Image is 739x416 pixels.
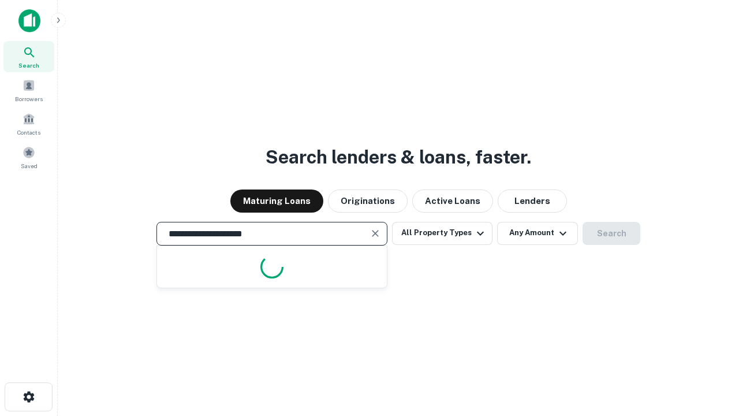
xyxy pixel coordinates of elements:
[21,161,38,170] span: Saved
[392,222,492,245] button: All Property Types
[15,94,43,103] span: Borrowers
[18,61,39,70] span: Search
[328,190,408,213] button: Originations
[498,190,567,213] button: Lenders
[3,142,54,173] a: Saved
[367,225,383,242] button: Clear
[3,108,54,139] a: Contacts
[266,143,531,171] h3: Search lenders & loans, faster.
[3,75,54,106] a: Borrowers
[412,190,493,213] button: Active Loans
[497,222,578,245] button: Any Amount
[681,324,739,379] iframe: Chat Widget
[3,41,54,72] a: Search
[230,190,323,213] button: Maturing Loans
[18,9,40,32] img: capitalize-icon.png
[17,128,40,137] span: Contacts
